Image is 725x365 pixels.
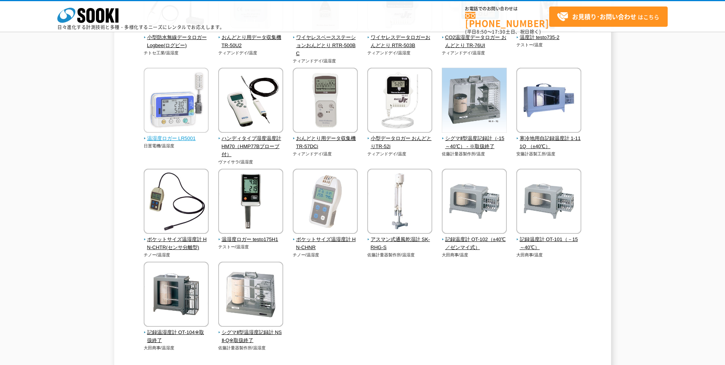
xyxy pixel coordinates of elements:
[442,26,507,49] a: CO2温湿度データロガー おんどとり TR-76UI
[442,252,507,258] p: 大田商事/温度
[144,50,209,56] p: チトセ工業/温湿度
[144,68,209,135] img: 温湿度ロガー LR5001
[293,34,358,57] span: ワイヤレスベースステーションおんどとり RTR-500BC
[516,236,582,252] span: 記録温度計 OT-101（－15～40℃）
[57,25,225,29] p: 日々進化する計測技術と多種・多様化するニーズにレンタルでお応えします。
[557,11,659,23] span: はこちら
[218,345,284,351] p: 佐藤計量器製作所/温湿度
[144,143,209,149] p: 日置電機/温湿度
[218,169,283,236] img: 温湿度ロガー testo175H1
[367,228,433,251] a: アスマン式通風乾湿計 SK-RHG-S
[367,26,433,49] a: ワイヤレスデータロガーおんどとり RTR-503B
[293,228,358,251] a: ポケットサイズ温湿度計 HN-CHNR
[465,7,549,11] span: お電話でのお問い合わせは
[516,252,582,258] p: 大田商事/温度
[549,7,668,27] a: お見積り･お問い合わせはこちら
[442,236,507,252] span: 記録温度計 OT-102（±40℃／ゼンマイ式）
[144,262,209,329] img: 記録温湿度計 OT-104※取扱終了
[144,135,209,143] span: 温湿度ロガー LR5001
[442,169,507,236] img: 記録温度計 OT-102（±40℃／ゼンマイ式）
[218,228,284,244] a: 温湿度ロガー testo175H1
[144,127,209,143] a: 温湿度ロガー LR5001
[144,169,209,236] img: ポケットサイズ温湿度計 HN-CHTR(センサ分離型)
[144,228,209,251] a: ポケットサイズ温湿度計 HN-CHTR(センサ分離型)
[218,244,284,250] p: テストー/温湿度
[144,34,209,50] span: 小型防水無線データロガー Logbee(ログビー)
[218,34,284,50] span: おんどとり用データ収集機 TR-50U2
[442,68,507,135] img: シグマⅡ型温度記録計（-15～40℃） - ※取扱終了
[218,236,284,244] span: 温湿度ロガー testo175H1
[465,12,549,28] a: [PHONE_NUMBER]
[516,34,582,42] span: 温度計 testo735-2
[442,228,507,251] a: 記録温度計 OT-102（±40℃／ゼンマイ式）
[516,42,582,48] p: テストー/温度
[218,262,283,329] img: シグマⅡ型温湿度記録計 NSⅡ-Q※取扱終了
[465,28,541,35] span: (平日 ～ 土日、祝日除く)
[218,321,284,344] a: シグマⅡ型温湿度記録計 NSⅡ-Q※取扱終了
[293,252,358,258] p: チノー/温湿度
[442,135,507,151] span: シグマⅡ型温度記録計（-15～40℃） - ※取扱終了
[367,151,433,157] p: ティアンドデイ/温度
[218,329,284,345] span: シグマⅡ型温湿度記録計 NSⅡ-Q※取扱終了
[144,252,209,258] p: チノー/温湿度
[442,127,507,150] a: シグマⅡ型温度記録計（-15～40℃） - ※取扱終了
[367,127,433,150] a: 小型データロガー おんどとりTR-52i
[477,28,487,35] span: 8:50
[293,68,358,135] img: おんどとり用データ収集機 TR-57DCi
[516,68,581,135] img: 寒冷地用自記録温度計 1-111Q （±40℃）
[293,236,358,252] span: ポケットサイズ温湿度計 HN-CHNR
[367,252,433,258] p: 佐藤計量器製作所/温湿度
[144,345,209,351] p: 大田商事/温湿度
[144,236,209,252] span: ポケットサイズ温湿度計 HN-CHTR(センサ分離型)
[367,135,433,151] span: 小型データロガー おんどとりTR-52i
[442,151,507,157] p: 佐藤計量器製作所/温度
[218,68,283,135] img: ハンディタイプ湿度温度計 HM70（HMP77Bプローブ付）
[144,329,209,345] span: 記録温湿度計 OT-104※取扱終了
[442,50,507,56] p: ティアンドデイ/温湿度
[516,169,581,236] img: 記録温度計 OT-101（－15～40℃）
[293,127,358,150] a: おんどとり用データ収集機 TR-57DCi
[293,151,358,157] p: ティアンドデイ/温度
[218,50,284,56] p: ティアンドデイ/温度
[367,236,433,252] span: アスマン式通風乾湿計 SK-RHG-S
[572,12,636,21] strong: お見積り･お問い合わせ
[218,26,284,49] a: おんどとり用データ収集機 TR-50U2
[218,135,284,158] span: ハンディタイプ湿度温度計 HM70（HMP77Bプローブ付）
[367,34,433,50] span: ワイヤレスデータロガーおんどとり RTR-503B
[442,34,507,50] span: CO2温湿度データロガー おんどとり TR-76UI
[367,68,432,135] img: 小型データロガー おんどとりTR-52i
[293,58,358,64] p: ティアンドデイ/温湿度
[367,50,433,56] p: ティアンドデイ/温湿度
[516,127,582,150] a: 寒冷地用自記録温度計 1-111Q （±40℃）
[293,169,358,236] img: ポケットサイズ温湿度計 HN-CHNR
[492,28,506,35] span: 17:30
[144,26,209,49] a: 小型防水無線データロガー Logbee(ログビー)
[516,135,582,151] span: 寒冷地用自記録温度計 1-111Q （±40℃）
[367,169,432,236] img: アスマン式通風乾湿計 SK-RHG-S
[218,127,284,158] a: ハンディタイプ湿度温度計 HM70（HMP77Bプローブ付）
[144,321,209,344] a: 記録温湿度計 OT-104※取扱終了
[516,228,582,251] a: 記録温度計 OT-101（－15～40℃）
[218,159,284,165] p: ヴァイサラ/温湿度
[516,151,582,157] p: 安藤計器製工所/温度
[293,26,358,57] a: ワイヤレスベースステーションおんどとり RTR-500BC
[293,135,358,151] span: おんどとり用データ収集機 TR-57DCi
